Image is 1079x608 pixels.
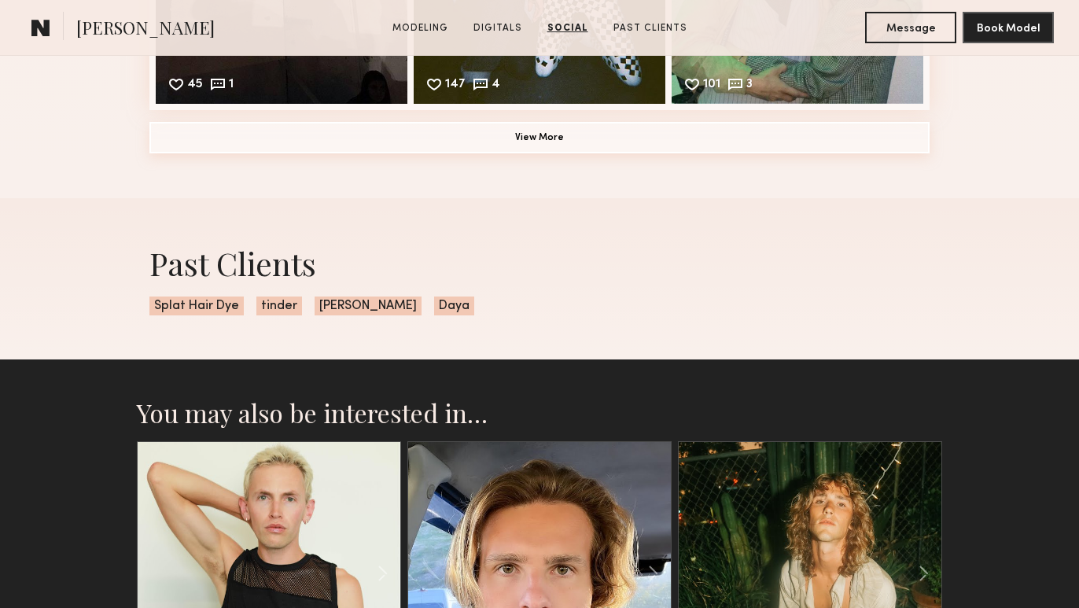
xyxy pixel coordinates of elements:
a: Social [541,21,595,35]
span: Splat Hair Dye [149,297,244,315]
a: Book Model [963,20,1054,34]
div: 101 [703,79,720,93]
button: View More [149,122,930,153]
h2: You may also be interested in… [137,397,942,429]
div: 4 [492,79,500,93]
div: Past Clients [149,242,930,284]
a: Modeling [386,21,455,35]
div: 45 [187,79,203,93]
div: 3 [746,79,753,93]
span: tinder [256,297,302,315]
span: [PERSON_NAME] [76,16,215,43]
div: 1 [229,79,234,93]
div: 147 [445,79,466,93]
span: [PERSON_NAME] [315,297,422,315]
a: Past Clients [607,21,694,35]
button: Message [865,12,956,43]
span: Daya [434,297,474,315]
button: Book Model [963,12,1054,43]
a: Digitals [467,21,528,35]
